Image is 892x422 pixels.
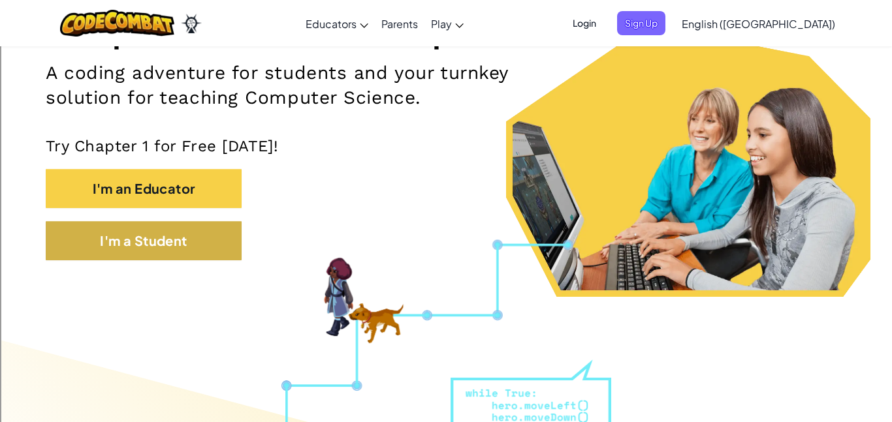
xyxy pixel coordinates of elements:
button: Sign Up [617,11,665,35]
a: English ([GEOGRAPHIC_DATA]) [675,6,842,41]
button: Login [565,11,604,35]
div: Options [5,52,887,64]
img: CodeCombat logo [60,10,174,37]
h2: A coding adventure for students and your turnkey solution for teaching Computer Science. [46,61,582,110]
div: Move To ... [5,29,887,40]
div: Delete [5,40,887,52]
button: I'm a Student [46,221,242,260]
p: Try Chapter 1 for Free [DATE]! [46,136,846,156]
span: Play [431,17,452,31]
span: English ([GEOGRAPHIC_DATA]) [682,17,835,31]
a: Parents [375,6,424,41]
div: Rename [5,76,887,87]
div: Sort A > Z [5,5,887,17]
div: Move To ... [5,87,887,99]
span: Educators [306,17,357,31]
div: Sign out [5,64,887,76]
a: Educators [299,6,375,41]
div: Sort New > Old [5,17,887,29]
img: Ozaria [181,14,202,33]
button: I'm an Educator [46,169,242,208]
a: Play [424,6,470,41]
